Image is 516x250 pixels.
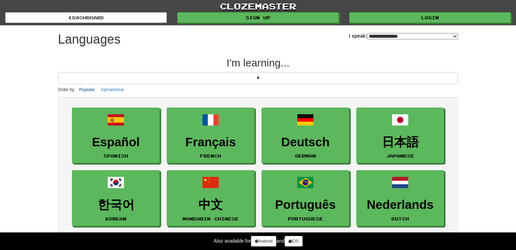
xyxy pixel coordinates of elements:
[262,108,349,164] a: DeutschGerman
[99,86,126,94] button: Alphabetical
[391,216,409,221] small: Dutch
[262,170,349,226] a: PortuguêsPortuguese
[72,108,160,164] a: EspañolSpanish
[295,153,316,158] small: German
[356,108,444,164] a: 日本語Japanese
[177,12,339,23] a: Sign up
[167,170,254,226] a: 中文Mandarin Chinese
[251,236,276,246] a: Android
[105,216,126,221] small: Korean
[183,216,239,221] small: Mandarin Chinese
[76,135,156,149] h3: Español
[77,86,97,94] button: Popular
[356,170,444,226] a: NederlandsDutch
[349,12,511,23] a: Login
[360,135,440,149] h3: 日本語
[288,216,323,221] small: Portuguese
[349,32,458,39] label: I speak:
[58,57,458,69] h2: I'm learning...
[58,87,75,92] small: Order by:
[104,153,128,158] small: Spanish
[386,153,414,158] small: Japanese
[200,153,221,158] small: French
[360,198,440,212] h3: Nederlands
[171,198,251,212] h3: 中文
[76,198,156,212] h3: 한국어
[367,33,458,39] select: I speak:
[5,12,167,23] a: dashboard
[72,170,160,226] a: 한국어Korean
[167,108,254,164] a: FrançaisFrench
[285,236,303,246] a: iOS
[171,135,251,149] h3: Français
[58,32,120,46] h1: Languages
[265,198,345,212] h3: Português
[265,135,345,149] h3: Deutsch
